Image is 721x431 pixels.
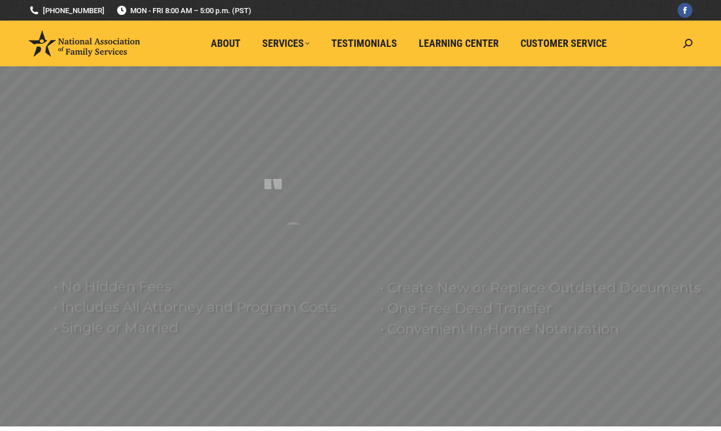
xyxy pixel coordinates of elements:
[54,276,366,338] rs-layer: • No Hidden Fees • Includes All Attorney and Program Costs • Single or Married
[512,33,615,54] a: Customer Service
[263,149,283,195] div: N
[29,5,105,16] a: [PHONE_NUMBER]
[411,33,507,54] a: Learning Center
[331,37,397,50] span: Testimonials
[262,37,310,50] span: Services
[678,3,692,18] a: Facebook page opens in new window
[116,5,251,16] span: MON - FRI 8:00 AM – 5:00 p.m. (PST)
[380,277,711,339] rs-layer: • Create New or Replace Outdated Documents • One Free Deed Transfer • Convenient In-Home Notariza...
[203,33,249,54] a: About
[283,218,303,264] div: G
[211,37,241,50] span: About
[323,33,405,54] a: Testimonials
[29,30,140,57] img: National Association of Family Services
[419,37,499,50] span: Learning Center
[520,37,607,50] span: Customer Service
